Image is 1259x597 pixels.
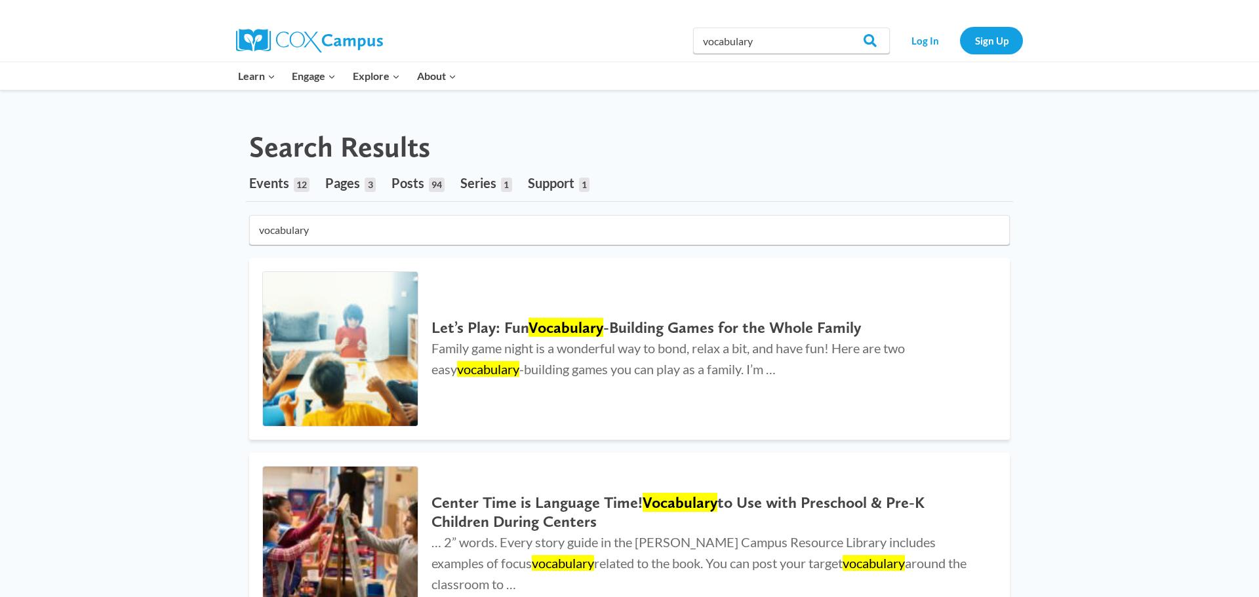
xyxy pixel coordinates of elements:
[431,534,967,592] span: … 2” words. Every story guide in the [PERSON_NAME] Campus Resource Library includes examples of f...
[579,178,590,192] span: 1
[236,29,383,52] img: Cox Campus
[249,175,289,191] span: Events
[528,175,574,191] span: Support
[249,130,430,164] h1: Search Results
[960,27,1023,54] a: Sign Up
[325,164,375,201] a: Pages3
[417,67,456,85] span: About
[896,27,953,54] a: Log In
[391,175,424,191] span: Posts
[896,27,1023,54] nav: Secondary Navigation
[230,62,464,90] nav: Primary Navigation
[238,67,275,85] span: Learn
[643,493,717,512] mark: Vocabulary
[294,178,310,192] span: 12
[501,178,511,192] span: 1
[391,164,445,201] a: Posts94
[528,164,590,201] a: Support1
[457,361,519,377] mark: vocabulary
[431,493,984,531] h2: Center Time is Language Time! to Use with Preschool & Pre-K Children During Centers
[460,164,511,201] a: Series1
[460,175,496,191] span: Series
[431,340,905,377] span: Family game night is a wonderful way to bond, relax a bit, and have fun! Here are two easy -build...
[249,258,1010,440] a: Let’s Play: Fun Vocabulary-Building Games for the Whole Family Let’s Play: FunVocabulary-Building...
[529,318,603,337] mark: Vocabulary
[325,175,360,191] span: Pages
[353,67,400,85] span: Explore
[429,178,445,192] span: 94
[532,555,594,571] mark: vocabulary
[365,178,375,192] span: 3
[431,318,984,337] h2: Let’s Play: Fun -Building Games for the Whole Family
[249,215,1010,245] input: Search for...
[843,555,905,571] mark: vocabulary
[263,272,418,427] img: Let’s Play: Fun Vocabulary-Building Games for the Whole Family
[249,164,310,201] a: Events12
[693,28,890,54] input: Search Cox Campus
[292,67,336,85] span: Engage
